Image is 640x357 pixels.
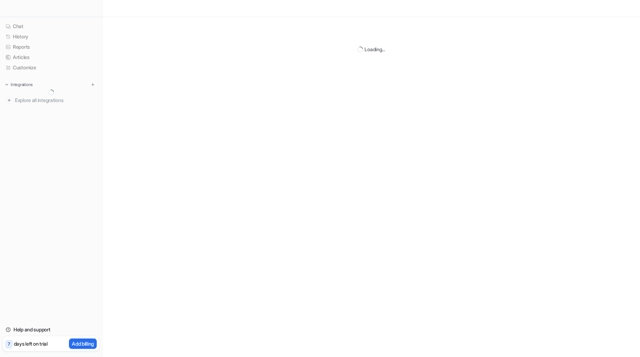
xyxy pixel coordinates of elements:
[3,32,99,42] a: History
[90,82,95,87] img: menu_add.svg
[15,95,96,106] span: Explore all integrations
[3,325,99,335] a: Help and support
[3,52,99,62] a: Articles
[72,340,94,347] p: Add billing
[3,63,99,73] a: Customize
[8,341,10,347] p: 7
[3,21,99,31] a: Chat
[3,81,35,88] button: Integrations
[69,339,97,349] button: Add billing
[364,46,385,53] div: Loading...
[6,97,13,104] img: explore all integrations
[3,42,99,52] a: Reports
[4,82,9,87] img: expand menu
[14,340,48,347] p: days left on trial
[3,95,99,105] a: Explore all integrations
[11,82,33,87] p: Integrations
